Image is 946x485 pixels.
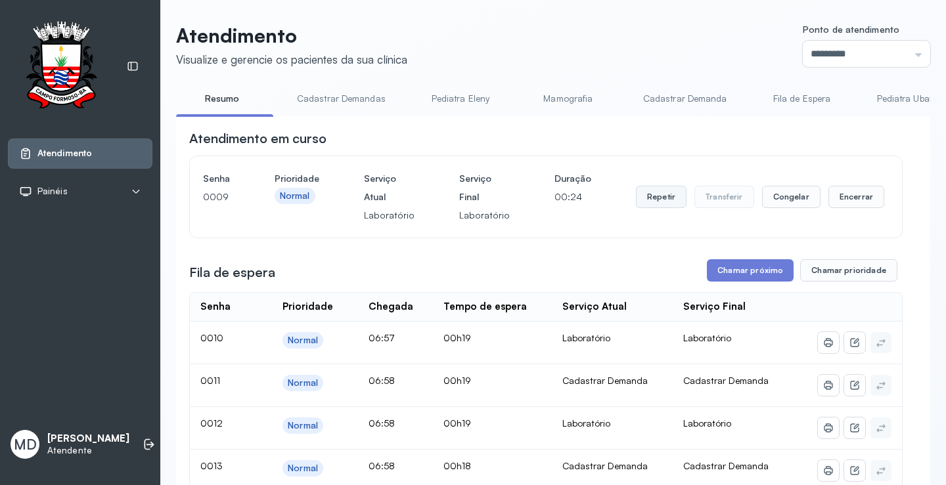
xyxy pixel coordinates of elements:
a: Resumo [176,88,268,110]
div: Tempo de espera [443,301,527,313]
h3: Fila de espera [189,263,275,282]
span: Laboratório [683,332,731,343]
button: Chamar prioridade [800,259,897,282]
div: Normal [288,377,318,389]
div: Laboratório [562,332,662,344]
span: Atendimento [37,148,92,159]
button: Chamar próximo [707,259,794,282]
span: Cadastrar Demanda [683,375,769,386]
span: Ponto de atendimento [803,24,899,35]
div: Normal [280,190,310,201]
h4: Serviço Atual [364,169,415,206]
p: Atendimento [176,24,407,47]
h4: Duração [554,169,591,188]
button: Congelar [762,186,821,208]
button: Encerrar [828,186,884,208]
span: 00h18 [443,460,471,471]
div: Laboratório [562,417,662,429]
button: Repetir [636,186,687,208]
button: Transferir [694,186,754,208]
span: 00h19 [443,375,471,386]
span: 06:58 [369,417,395,429]
p: Laboratório [364,206,415,224]
span: 06:58 [369,460,395,471]
div: Senha [200,301,231,313]
span: Cadastrar Demanda [683,460,769,471]
span: Laboratório [683,417,731,429]
p: 00:24 [554,188,591,206]
div: Normal [288,335,318,346]
span: 00h19 [443,417,471,429]
a: Fila de Espera [756,88,848,110]
div: Cadastrar Demanda [562,460,662,472]
div: Normal [288,420,318,431]
span: 00h19 [443,332,471,343]
a: Pediatra Eleny [415,88,507,110]
a: Mamografia [522,88,614,110]
div: Serviço Atual [562,301,627,313]
span: Painéis [37,186,68,197]
span: 0010 [200,332,223,343]
h4: Prioridade [275,169,319,188]
div: Serviço Final [683,301,746,313]
span: 06:58 [369,375,395,386]
span: 0011 [200,375,220,386]
span: 0012 [200,417,223,429]
p: Laboratório [459,206,510,224]
div: Prioridade [282,301,333,313]
h3: Atendimento em curso [189,129,327,148]
div: Visualize e gerencie os pacientes da sua clínica [176,53,407,66]
a: Cadastrar Demanda [630,88,740,110]
div: Chegada [369,301,413,313]
h4: Serviço Final [459,169,510,206]
img: Logotipo do estabelecimento [14,21,108,112]
span: 0013 [200,460,223,471]
div: Normal [288,463,318,474]
div: Cadastrar Demanda [562,375,662,387]
p: Atendente [47,445,129,456]
p: [PERSON_NAME] [47,432,129,445]
a: Cadastrar Demandas [284,88,399,110]
p: 0009 [203,188,230,206]
a: Atendimento [19,147,141,160]
h4: Senha [203,169,230,188]
span: 06:57 [369,332,395,343]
